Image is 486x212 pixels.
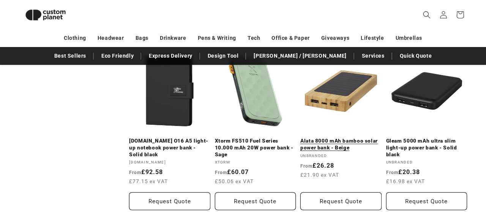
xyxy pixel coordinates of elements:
a: Express Delivery [145,49,196,63]
a: Alata 8000 mAh bamboo solar power bank - Beige [300,138,382,151]
button: Request Quote [215,192,296,210]
a: Office & Paper [271,31,309,45]
a: Giveaways [321,31,349,45]
a: Design Tool [204,49,243,63]
iframe: Chat Widget [359,130,486,212]
img: Custom Planet [19,3,72,27]
a: Clothing [64,31,86,45]
button: Request Quote [300,192,382,210]
summary: Search [418,6,435,23]
a: Headwear [98,31,124,45]
a: Tech [248,31,260,45]
button: Request Quote [129,192,210,210]
a: Xtorm FS510 Fuel Series 10.000 mAh 20W power bank - Sage [215,138,296,158]
a: Best Sellers [50,49,90,63]
a: Umbrellas [396,31,422,45]
a: Services [358,49,388,63]
a: Drinkware [160,31,186,45]
a: Quick Quote [396,49,436,63]
a: Bags [136,31,148,45]
a: [DOMAIN_NAME] O16 A5 light-up notebook power bank - Solid black [129,138,210,158]
a: Eco Friendly [98,49,137,63]
a: Pens & Writing [198,31,236,45]
a: [PERSON_NAME] / [PERSON_NAME] [250,49,350,63]
a: Lifestyle [361,31,384,45]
